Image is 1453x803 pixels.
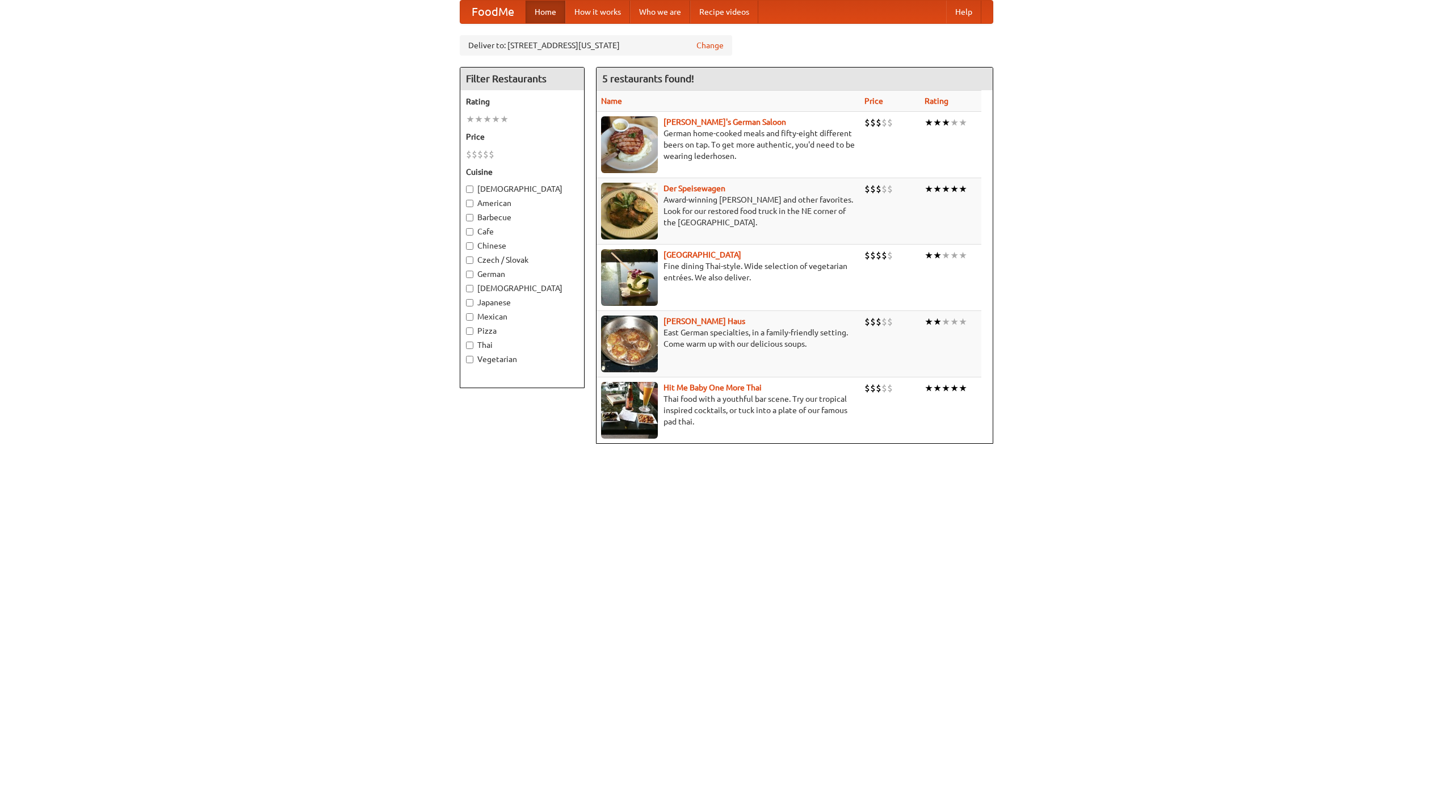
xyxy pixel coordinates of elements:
input: [DEMOGRAPHIC_DATA] [466,285,473,292]
input: Czech / Slovak [466,257,473,264]
li: $ [864,382,870,394]
ng-pluralize: 5 restaurants found! [602,73,694,84]
img: babythai.jpg [601,382,658,439]
li: $ [881,382,887,394]
li: $ [870,116,876,129]
a: How it works [565,1,630,23]
li: ★ [950,382,959,394]
a: Home [526,1,565,23]
li: $ [887,183,893,195]
img: satay.jpg [601,249,658,306]
li: ★ [492,113,500,125]
a: Der Speisewagen [663,184,725,193]
a: Recipe videos [690,1,758,23]
li: $ [881,183,887,195]
div: Deliver to: [STREET_ADDRESS][US_STATE] [460,35,732,56]
li: $ [887,316,893,328]
label: German [466,268,578,280]
label: Vegetarian [466,354,578,365]
li: ★ [933,382,942,394]
a: Change [696,40,724,51]
li: $ [887,382,893,394]
p: East German specialties, in a family-friendly setting. Come warm up with our delicious soups. [601,327,855,350]
img: esthers.jpg [601,116,658,173]
p: Thai food with a youthful bar scene. Try our tropical inspired cocktails, or tuck into a plate of... [601,393,855,427]
li: ★ [942,183,950,195]
input: Barbecue [466,214,473,221]
label: Czech / Slovak [466,254,578,266]
input: Japanese [466,299,473,306]
input: [DEMOGRAPHIC_DATA] [466,186,473,193]
label: American [466,197,578,209]
li: $ [881,249,887,262]
li: ★ [474,113,483,125]
h4: Filter Restaurants [460,68,584,90]
label: Pizza [466,325,578,337]
b: [GEOGRAPHIC_DATA] [663,250,741,259]
li: ★ [925,183,933,195]
li: ★ [942,382,950,394]
a: Who we are [630,1,690,23]
h5: Rating [466,96,578,107]
b: [PERSON_NAME] Haus [663,317,745,326]
li: ★ [950,249,959,262]
li: $ [870,183,876,195]
label: Thai [466,339,578,351]
li: $ [477,148,483,161]
label: Barbecue [466,212,578,223]
label: Cafe [466,226,578,237]
label: [DEMOGRAPHIC_DATA] [466,183,578,195]
li: $ [864,316,870,328]
li: ★ [500,113,509,125]
li: $ [489,148,494,161]
h5: Price [466,131,578,142]
li: $ [887,116,893,129]
input: Pizza [466,327,473,335]
li: ★ [925,249,933,262]
li: $ [876,183,881,195]
li: $ [864,183,870,195]
li: $ [466,148,472,161]
b: Hit Me Baby One More Thai [663,383,762,392]
li: ★ [959,249,967,262]
label: Chinese [466,240,578,251]
a: Help [946,1,981,23]
li: ★ [933,116,942,129]
li: ★ [933,316,942,328]
img: kohlhaus.jpg [601,316,658,372]
li: ★ [950,116,959,129]
li: $ [870,316,876,328]
li: $ [864,116,870,129]
label: Japanese [466,297,578,308]
li: $ [876,316,881,328]
li: ★ [959,382,967,394]
li: ★ [950,316,959,328]
li: $ [887,249,893,262]
li: $ [870,382,876,394]
label: [DEMOGRAPHIC_DATA] [466,283,578,294]
a: FoodMe [460,1,526,23]
li: $ [881,316,887,328]
a: Rating [925,96,948,106]
li: $ [483,148,489,161]
li: ★ [466,113,474,125]
a: Name [601,96,622,106]
img: speisewagen.jpg [601,183,658,239]
input: Mexican [466,313,473,321]
li: $ [876,249,881,262]
p: Fine dining Thai-style. Wide selection of vegetarian entrées. We also deliver. [601,260,855,283]
li: ★ [942,116,950,129]
a: [PERSON_NAME]'s German Saloon [663,117,786,127]
input: Chinese [466,242,473,250]
li: $ [881,116,887,129]
li: $ [870,249,876,262]
li: $ [472,148,477,161]
input: Vegetarian [466,356,473,363]
li: ★ [925,116,933,129]
li: $ [864,249,870,262]
li: $ [876,382,881,394]
li: ★ [959,183,967,195]
li: ★ [483,113,492,125]
li: ★ [933,249,942,262]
